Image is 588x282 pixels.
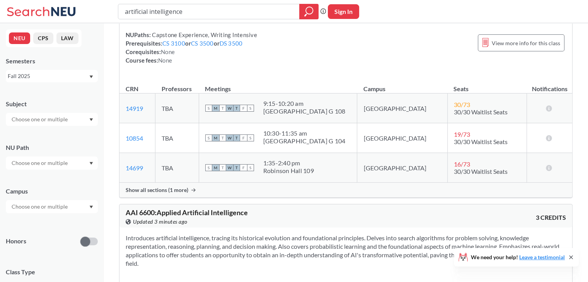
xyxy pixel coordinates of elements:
[233,164,240,171] span: T
[33,32,53,44] button: CPS
[6,100,98,108] div: Subject
[357,93,447,123] td: [GEOGRAPHIC_DATA]
[205,105,212,112] span: S
[454,101,470,108] span: 30 / 73
[519,254,565,260] a: Leave a testimonial
[89,206,93,209] svg: Dropdown arrow
[133,217,187,226] span: Updated 3 minutes ago
[454,160,470,168] span: 16 / 73
[263,129,346,137] div: 10:30 - 11:35 am
[162,40,185,47] a: CS 3100
[126,134,143,142] a: 10854
[126,105,143,112] a: 14919
[161,48,175,55] span: None
[247,134,254,141] span: S
[8,72,89,80] div: Fall 2025
[219,105,226,112] span: T
[536,213,566,222] span: 3 CREDITS
[247,164,254,171] span: S
[233,105,240,112] span: T
[151,31,257,38] span: Capstone Experience, Writing Intensive
[6,237,26,246] p: Honors
[6,143,98,152] div: NU Path
[240,134,247,141] span: F
[191,40,214,47] a: CS 3500
[155,153,199,183] td: TBA
[263,159,314,167] div: 1:35 - 2:40 pm
[199,77,357,93] th: Meetings
[126,85,138,93] div: CRN
[155,93,199,123] td: TBA
[158,57,172,64] span: None
[447,77,527,93] th: Seats
[263,100,346,107] div: 9:15 - 10:20 am
[56,32,78,44] button: LAW
[454,131,470,138] span: 19 / 73
[8,158,73,168] input: Choose one or multiple
[212,105,219,112] span: M
[357,153,447,183] td: [GEOGRAPHIC_DATA]
[6,200,98,213] div: Dropdown arrow
[89,162,93,165] svg: Dropdown arrow
[233,134,240,141] span: T
[226,134,233,141] span: W
[126,208,248,217] span: AAI 6600 : Applied Artificial Intelligence
[299,4,319,19] div: magnifying glass
[263,167,314,175] div: Robinson Hall 109
[219,134,226,141] span: T
[357,77,447,93] th: Campus
[492,38,560,48] span: View more info for this class
[240,105,247,112] span: F
[89,75,93,78] svg: Dropdown arrow
[126,31,257,65] div: NUPaths: Prerequisites: or or Corequisites: Course fees:
[357,123,447,153] td: [GEOGRAPHIC_DATA]
[6,113,98,126] div: Dropdown arrow
[124,5,294,18] input: Class, professor, course number, "phrase"
[454,138,508,145] span: 30/30 Waitlist Seats
[263,107,346,115] div: [GEOGRAPHIC_DATA] G 108
[6,70,98,82] div: Fall 2025Dropdown arrow
[471,255,565,260] span: We need your help!
[212,164,219,171] span: M
[220,40,243,47] a: DS 3500
[155,123,199,153] td: TBA
[155,77,199,93] th: Professors
[226,105,233,112] span: W
[6,57,98,65] div: Semesters
[454,168,508,175] span: 30/30 Waitlist Seats
[89,118,93,121] svg: Dropdown arrow
[454,108,508,116] span: 30/30 Waitlist Seats
[527,77,572,93] th: Notifications
[212,134,219,141] span: M
[6,268,98,276] span: Class Type
[119,183,572,197] div: Show all sections (1 more)
[126,234,566,268] section: Introduces artificial intelligence, tracing its historical evolution and foundational principles....
[9,32,30,44] button: NEU
[205,134,212,141] span: S
[6,187,98,195] div: Campus
[6,156,98,170] div: Dropdown arrow
[8,115,73,124] input: Choose one or multiple
[304,6,314,17] svg: magnifying glass
[205,164,212,171] span: S
[8,202,73,211] input: Choose one or multiple
[126,164,143,172] a: 14699
[328,4,359,19] button: Sign In
[226,164,233,171] span: W
[263,137,346,145] div: [GEOGRAPHIC_DATA] G 104
[126,187,188,194] span: Show all sections (1 more)
[247,105,254,112] span: S
[240,164,247,171] span: F
[219,164,226,171] span: T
